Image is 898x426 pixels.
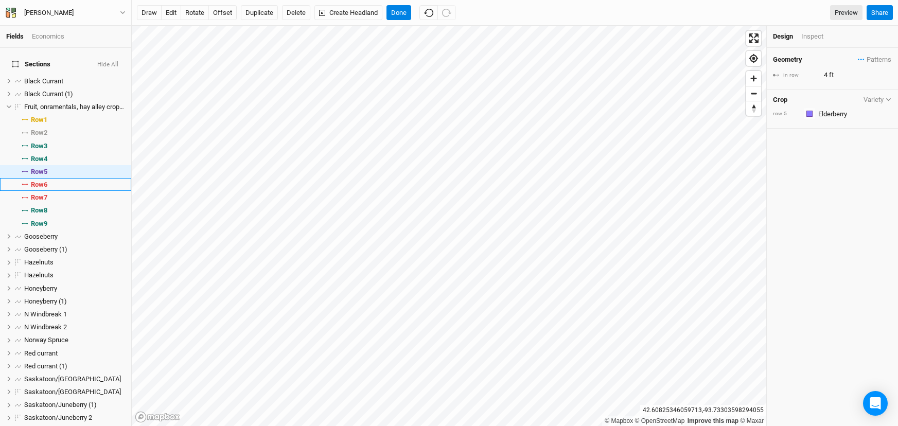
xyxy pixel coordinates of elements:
a: Improve this map [688,417,738,424]
div: Garrett Hilpipre [24,8,74,18]
a: Mapbox logo [135,411,180,423]
span: Black Currant (1) [24,90,73,98]
div: Gooseberry (1) [24,245,125,254]
button: Zoom out [746,86,761,101]
div: Black Currant (1) [24,90,125,98]
div: N Windbreak 2 [24,323,125,331]
div: Red currant [24,349,125,358]
button: Zoom in [746,71,761,86]
div: Open Intercom Messenger [863,391,888,416]
button: edit [161,5,181,21]
div: Economics [32,32,64,41]
a: Mapbox [605,417,633,424]
span: Red currant [24,349,58,357]
span: Row 6 [31,181,47,189]
span: Gooseberry (1) [24,245,67,253]
span: Row 3 [31,142,47,150]
button: Reset bearing to north [746,101,761,116]
h4: Crop [773,96,787,104]
button: draw [137,5,162,21]
span: Saskatoon/[GEOGRAPHIC_DATA] [24,375,121,383]
span: Gooseberry [24,233,58,240]
input: Elderberry [815,108,892,120]
div: Hazelnuts [24,258,125,267]
h4: Geometry [773,56,802,64]
button: Enter fullscreen [746,31,761,46]
span: Saskatoon/Juneberry (1) [24,401,97,409]
span: Row 2 [31,129,47,137]
div: Inspect [801,32,838,41]
div: Saskatoon/Juneberry 2 [24,414,125,422]
span: Hazelnuts [24,271,54,279]
span: Fruit, onramentals, hay alley croping [24,103,128,111]
span: Patterns [858,55,891,65]
div: Gooseberry [24,233,125,241]
div: Design [773,32,793,41]
button: Share [867,5,893,21]
button: Duplicate [241,5,278,21]
span: N Windbreak 2 [24,323,67,331]
a: Maxar [740,417,764,424]
a: Preview [830,5,862,21]
button: Done [386,5,411,21]
div: [PERSON_NAME] [24,8,74,18]
div: N Windbreak 1 [24,310,125,318]
span: Hazelnuts [24,258,54,266]
button: Variety [863,96,892,103]
div: row 5 [773,110,799,118]
span: Row 8 [31,206,47,215]
span: Row 5 [31,168,47,176]
span: Sections [12,60,50,68]
a: OpenStreetMap [635,417,685,424]
span: Norway Spruce [24,336,68,344]
div: Saskatoon/Juneberry [24,388,125,396]
div: Norway Spruce [24,336,125,344]
span: Honeyberry (1) [24,297,67,305]
canvas: Map [132,26,766,426]
div: Honeyberry (1) [24,297,125,306]
div: in row [773,72,818,79]
span: Saskatoon/Juneberry 2 [24,414,92,421]
a: Fields [6,32,24,40]
span: Black Currant [24,77,63,85]
div: Black Currant [24,77,125,85]
span: Honeyberry [24,285,57,292]
button: Patterns [857,54,892,65]
button: Create Headland [314,5,382,21]
button: Undo (^z) [419,5,438,21]
div: Saskatoon/Juneberry (1) [24,401,125,409]
div: Fruit, onramentals, hay alley croping [24,103,125,111]
span: Saskatoon/[GEOGRAPHIC_DATA] [24,388,121,396]
button: Redo (^Z) [437,5,456,21]
div: Hazelnuts [24,271,125,279]
span: Row 9 [31,220,47,228]
span: N Windbreak 1 [24,310,67,318]
span: Row 4 [31,155,47,163]
button: Find my location [746,51,761,66]
div: 42.60825346059713 , -93.73303598294055 [640,405,766,416]
div: Red currant (1) [24,362,125,370]
button: Hide All [97,61,119,68]
span: Red currant (1) [24,362,67,370]
button: [PERSON_NAME] [5,7,126,19]
span: Row 7 [31,193,47,202]
div: Honeyberry [24,285,125,293]
span: Row 1 [31,116,47,124]
button: Delete [282,5,310,21]
button: rotate [181,5,209,21]
button: offset [208,5,237,21]
div: Saskatoon/Juneberry [24,375,125,383]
